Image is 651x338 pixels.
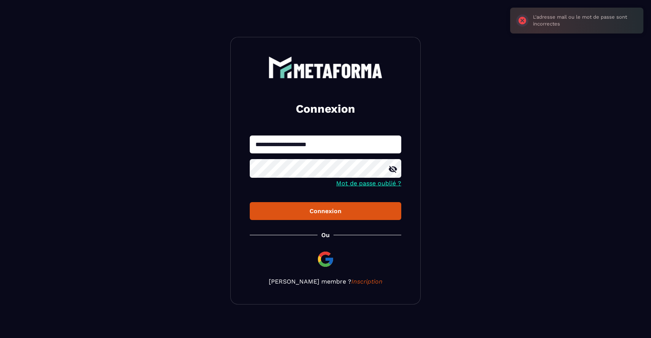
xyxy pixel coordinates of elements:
[259,101,392,116] h2: Connexion
[256,207,395,215] div: Connexion
[316,250,335,268] img: google
[268,56,383,78] img: logo
[250,202,401,220] button: Connexion
[351,278,383,285] a: Inscription
[250,56,401,78] a: logo
[321,231,330,239] p: Ou
[336,180,401,187] a: Mot de passe oublié ?
[250,278,401,285] p: [PERSON_NAME] membre ?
